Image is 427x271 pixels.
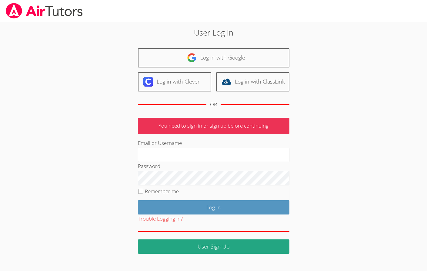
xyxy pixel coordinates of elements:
h2: User Log in [98,27,329,38]
label: Password [138,163,160,170]
img: classlink-logo-d6bb404cc1216ec64c9a2012d9dc4662098be43eaf13dc465df04b49fa7ab582.svg [222,77,231,87]
a: Log in with Google [138,48,289,67]
a: User Sign Up [138,239,289,254]
a: Log in with ClassLink [216,72,289,91]
a: Log in with Clever [138,72,211,91]
button: Trouble Logging In? [138,214,183,223]
img: airtutors_banner-c4298cdbf04f3fff15de1276eac7730deb9818008684d7c2e4769d2f7ddbe033.png [5,3,83,19]
input: Log in [138,200,289,214]
img: clever-logo-6eab21bc6e7a338710f1a6ff85c0baf02591cd810cc4098c63d3a4b26e2feb20.svg [143,77,153,87]
label: Email or Username [138,139,182,146]
p: You need to sign in or sign up before continuing [138,118,289,134]
img: google-logo-50288ca7cdecda66e5e0955fdab243c47b7ad437acaf1139b6f446037453330a.svg [187,53,197,63]
label: Remember me [145,188,179,195]
div: OR [210,100,217,109]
